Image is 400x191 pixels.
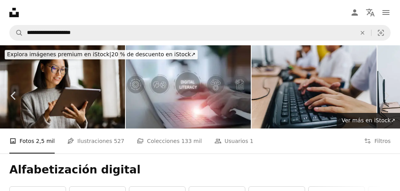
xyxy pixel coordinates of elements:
[341,117,395,123] span: Ver más en iStock ↗
[373,58,400,133] a: Siguiente
[181,137,202,145] span: 133 mil
[114,137,124,145] span: 527
[5,50,198,59] div: 20 % de descuento en iStock ↗
[137,129,202,154] a: Colecciones 133 mil
[378,5,394,20] button: Menú
[364,129,391,154] button: Filtros
[354,25,371,40] button: Borrar
[7,51,111,57] span: Explora imágenes premium en iStock |
[371,25,390,40] button: Búsqueda visual
[9,8,19,17] a: Inicio — Unsplash
[9,163,391,177] h1: Alfabetización digital
[9,25,391,41] form: Encuentra imágenes en todo el sitio
[250,137,254,145] span: 1
[362,5,378,20] button: Idioma
[252,45,377,129] img: Primer plano de un estudiante que escribe en el teclado de la computadora en la sala de la comput...
[126,45,251,129] img: Una persona interactúa con una computadora portátil, rodeada de íconos flotantes que representan ...
[214,129,254,154] a: Usuarios 1
[67,129,124,154] a: Ilustraciones 527
[10,25,23,40] button: Buscar en Unsplash
[337,113,400,129] a: Ver más en iStock↗
[347,5,362,20] a: Iniciar sesión / Registrarse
